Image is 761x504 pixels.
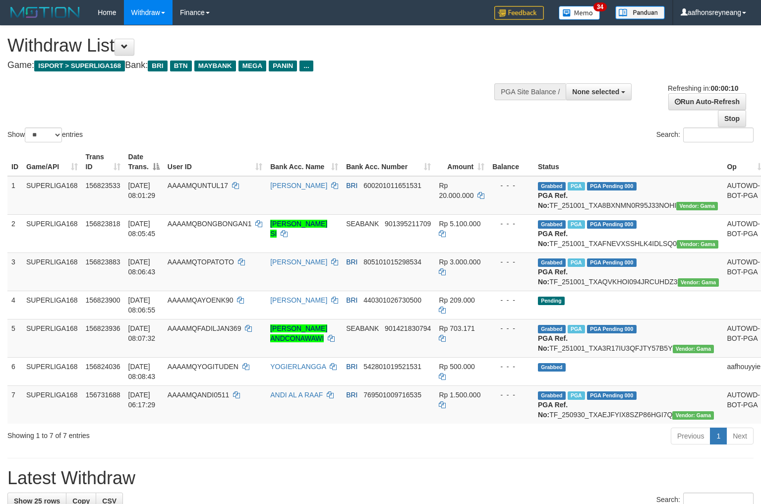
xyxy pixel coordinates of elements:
span: [DATE] 08:07:32 [128,324,156,342]
span: 34 [593,2,607,11]
td: 2 [7,214,22,252]
div: - - - [492,323,530,333]
b: PGA Ref. No: [538,268,568,286]
td: 6 [7,357,22,385]
span: 156823818 [86,220,120,228]
img: Button%20Memo.svg [559,6,600,20]
span: Vendor URL: https://trx31.1velocity.biz [673,345,714,353]
span: BRI [148,61,167,71]
b: PGA Ref. No: [538,230,568,248]
span: AAAAMQYOGITUDEN [168,363,238,371]
span: MEGA [238,61,267,71]
span: Vendor URL: https://trx31.1velocity.biz [672,411,714,420]
span: Rp 3.000.000 [439,258,480,266]
a: 1 [710,428,727,444]
span: AAAAMQAYOENK90 [168,296,234,304]
span: 156823936 [86,324,120,332]
th: Bank Acc. Name: activate to sort column ascending [266,148,342,176]
span: Grabbed [538,391,566,400]
span: BRI [346,182,357,189]
span: Vendor URL: https://trx31.1velocity.biz [676,202,718,210]
td: 4 [7,291,22,319]
span: Rp 500.000 [439,363,474,371]
td: TF_251001_TXAQVKHOI094JRCUHDZ3 [534,252,723,291]
span: Rp 20.000.000 [439,182,473,199]
th: Amount: activate to sort column ascending [435,148,488,176]
a: Run Auto-Refresh [668,93,746,110]
span: [DATE] 08:05:45 [128,220,156,238]
span: Refreshing in: [668,84,738,92]
h1: Latest Withdraw [7,468,754,488]
span: ISPORT > SUPERLIGA168 [34,61,125,71]
span: PANIN [269,61,297,71]
b: PGA Ref. No: [538,401,568,419]
span: AAAAMQBONGBONGAN1 [168,220,252,228]
th: Bank Acc. Number: activate to sort column ascending [342,148,435,176]
span: Grabbed [538,258,566,267]
span: Rp 5.100.000 [439,220,480,228]
a: [PERSON_NAME] [270,258,327,266]
span: Grabbed [538,220,566,229]
span: BTN [170,61,192,71]
span: Grabbed [538,363,566,372]
th: User ID: activate to sort column ascending [164,148,266,176]
a: YOGIERLANGGA [270,363,326,371]
div: - - - [492,219,530,229]
th: Status [534,148,723,176]
a: Previous [671,428,710,444]
span: Copy 901395211709 to clipboard [385,220,431,228]
div: - - - [492,362,530,372]
a: [PERSON_NAME] [270,296,327,304]
span: 156823883 [86,258,120,266]
th: ID [7,148,22,176]
a: Next [726,428,754,444]
span: [DATE] 08:06:43 [128,258,156,276]
div: - - - [492,390,530,400]
td: 3 [7,252,22,291]
th: Trans ID: activate to sort column ascending [82,148,124,176]
span: Grabbed [538,182,566,190]
td: 7 [7,385,22,424]
th: Date Trans.: activate to sort column descending [124,148,164,176]
span: Copy 600201011651531 to clipboard [363,182,421,189]
td: SUPERLIGA168 [22,252,82,291]
span: Copy 769501009716535 to clipboard [363,391,421,399]
td: SUPERLIGA168 [22,214,82,252]
span: BRI [346,363,357,371]
b: PGA Ref. No: [538,191,568,209]
span: Copy 805101015298534 to clipboard [363,258,421,266]
span: ... [299,61,313,71]
button: None selected [566,83,632,100]
span: PGA Pending [587,182,637,190]
h1: Withdraw List [7,36,497,56]
span: [DATE] 08:08:43 [128,363,156,380]
a: [PERSON_NAME] SI [270,220,327,238]
span: AAAAMQTOPATOTO [168,258,234,266]
td: TF_251001_TXA3R17IU3QFJTY57B5Y [534,319,723,357]
div: Showing 1 to 7 of 7 entries [7,427,310,441]
span: Vendor URL: https://trx31.1velocity.biz [678,278,719,287]
span: MAYBANK [194,61,236,71]
span: Copy 542801019521531 to clipboard [363,363,421,371]
th: Balance [488,148,534,176]
td: SUPERLIGA168 [22,291,82,319]
label: Search: [656,127,754,142]
td: 5 [7,319,22,357]
a: [PERSON_NAME] ANDCONAWAWI [270,324,327,342]
b: PGA Ref. No: [538,334,568,352]
span: Grabbed [538,325,566,333]
img: Feedback.jpg [494,6,544,20]
span: BRI [346,391,357,399]
span: Rp 703.171 [439,324,474,332]
strong: 00:00:10 [710,84,738,92]
a: ANDI AL A RAAF [270,391,323,399]
td: TF_251001_TXA8BXNMN0R95J33NOHI [534,176,723,215]
span: Pending [538,297,565,305]
span: [DATE] 08:06:55 [128,296,156,314]
span: None selected [572,88,619,96]
h4: Game: Bank: [7,61,497,70]
td: SUPERLIGA168 [22,176,82,215]
div: PGA Site Balance / [494,83,566,100]
select: Showentries [25,127,62,142]
div: - - - [492,295,530,305]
